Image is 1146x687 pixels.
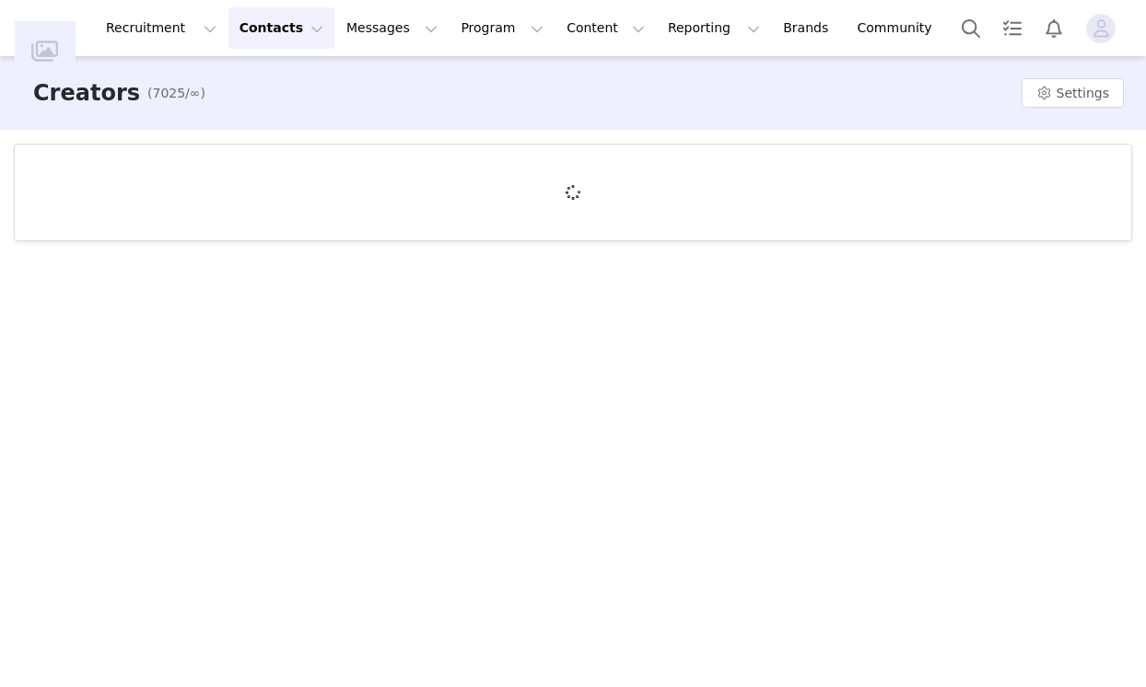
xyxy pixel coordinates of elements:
[951,7,991,49] button: Search
[772,7,845,49] a: Brands
[1034,7,1074,49] button: Notifications
[450,7,555,49] button: Program
[847,7,952,49] a: Community
[1022,78,1124,108] button: Settings
[33,76,140,110] h3: Creators
[228,7,334,49] button: Contacts
[992,7,1033,49] a: Tasks
[657,7,771,49] button: Reporting
[1093,14,1110,43] div: avatar
[1075,14,1134,43] button: Profile
[147,84,205,103] span: (7025/∞)
[555,7,656,49] button: Content
[95,7,228,49] button: Recruitment
[335,7,449,49] button: Messages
